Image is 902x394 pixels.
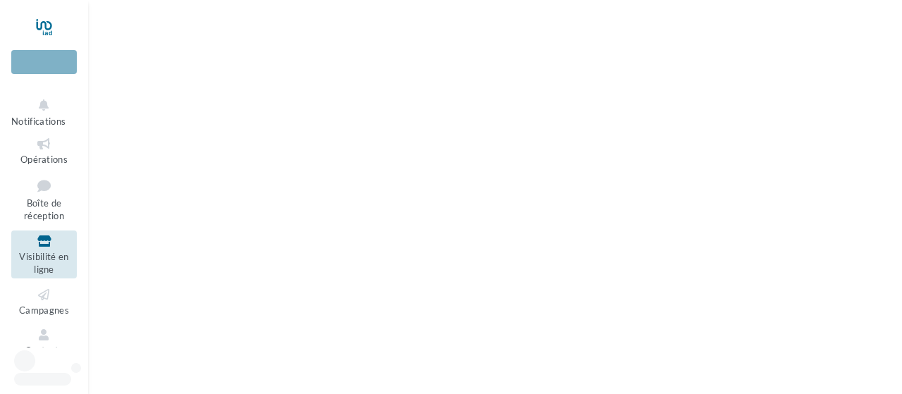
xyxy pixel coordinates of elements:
span: Campagnes [19,304,69,316]
span: Opérations [20,154,68,165]
div: Nouvelle campagne [11,50,77,74]
span: Visibilité en ligne [19,251,68,276]
a: Campagnes [11,284,77,319]
a: Visibilité en ligne [11,230,77,278]
span: Notifications [11,116,66,127]
a: Opérations [11,133,77,168]
a: Contacts [11,324,77,359]
span: Boîte de réception [24,197,64,222]
a: Boîte de réception [11,173,77,225]
span: Contacts [25,345,63,356]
